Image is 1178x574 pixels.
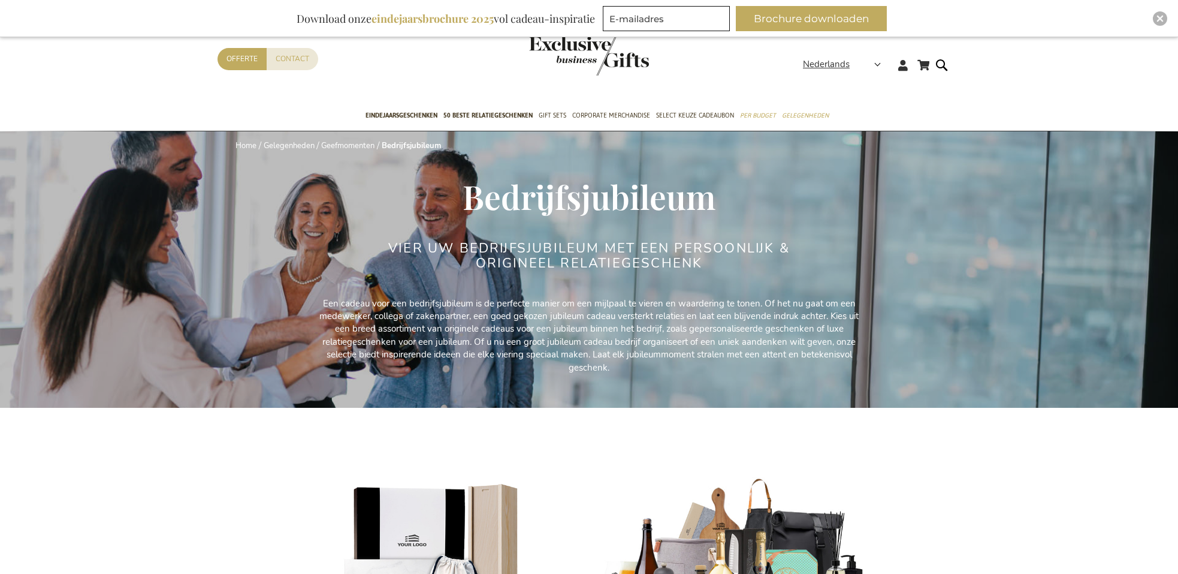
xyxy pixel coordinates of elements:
a: Gift Sets [539,101,566,131]
a: Offerte [218,48,267,70]
a: Geefmomenten [321,140,374,151]
a: Select Keuze Cadeaubon [656,101,734,131]
b: eindejaarsbrochure 2025 [371,11,494,26]
span: 50 beste relatiegeschenken [443,109,533,122]
span: Nederlands [803,58,850,71]
a: Gelegenheden [264,140,315,151]
span: Gelegenheden [782,109,829,122]
span: Eindejaarsgeschenken [366,109,437,122]
a: Per Budget [740,101,776,131]
p: Een cadeau voor een bedrijfsjubileum is de perfecte manier om een mijlpaal te vieren en waarderin... [319,297,859,375]
a: store logo [529,36,589,76]
a: Eindejaarsgeschenken [366,101,437,131]
a: Gelegenheden [782,101,829,131]
a: Corporate Merchandise [572,101,650,131]
span: Per Budget [740,109,776,122]
input: E-mailadres [603,6,730,31]
img: Exclusive Business gifts logo [529,36,649,76]
span: Corporate Merchandise [572,109,650,122]
form: marketing offers and promotions [603,6,733,35]
img: Close [1156,15,1164,22]
a: 50 beste relatiegeschenken [443,101,533,131]
div: Close [1153,11,1167,26]
span: Select Keuze Cadeaubon [656,109,734,122]
span: Bedrijfsjubileum [463,174,715,218]
div: Download onze vol cadeau-inspiratie [291,6,600,31]
span: Gift Sets [539,109,566,122]
h2: VIER UW BEDRIJFSJUBILEUM MET EEN PERSOONLIJK & ORIGINEEL RELATIEGESCHENK [364,241,814,270]
strong: Bedrijfsjubileum [382,140,441,151]
a: Home [235,140,256,151]
button: Brochure downloaden [736,6,887,31]
a: Contact [267,48,318,70]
